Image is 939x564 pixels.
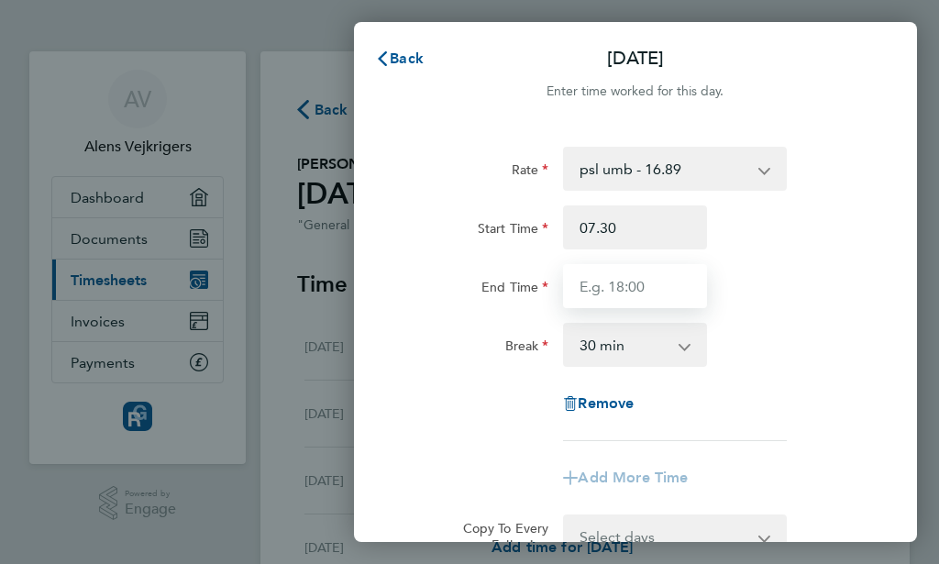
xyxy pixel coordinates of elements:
div: Enter time worked for this day. [354,81,917,103]
label: Copy To Every Following [445,520,549,553]
label: Rate [512,161,549,183]
span: Remove [578,394,634,412]
label: Break [505,337,549,359]
button: Back [357,40,442,77]
p: [DATE] [607,46,664,72]
button: Remove [563,396,634,411]
label: End Time [481,279,548,301]
label: Start Time [478,220,549,242]
span: Back [390,50,424,67]
input: E.g. 08:00 [563,205,707,249]
input: E.g. 18:00 [563,264,707,308]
